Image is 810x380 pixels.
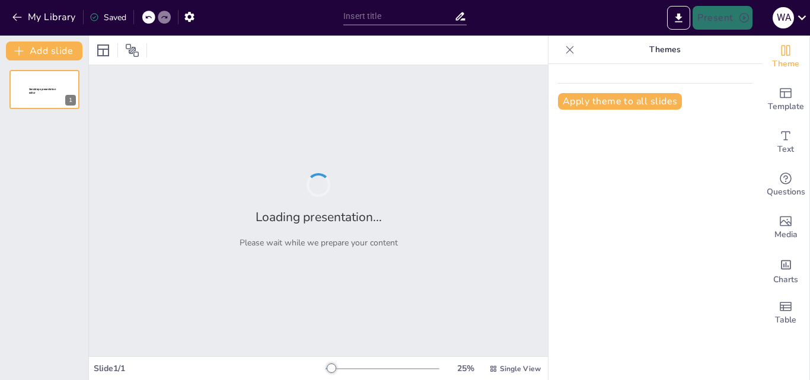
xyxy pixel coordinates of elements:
div: 25 % [451,363,480,374]
div: Add charts and graphs [762,249,809,292]
button: Present [693,6,752,30]
div: Add images, graphics, shapes or video [762,206,809,249]
div: Saved [90,12,126,23]
div: 1 [65,95,76,106]
div: Add text boxes [762,121,809,164]
span: Charts [773,273,798,286]
button: Export to PowerPoint [667,6,690,30]
span: Theme [772,58,799,71]
p: Please wait while we prepare your content [240,237,398,248]
div: Get real-time input from your audience [762,164,809,206]
div: 1 [9,70,79,109]
span: Text [777,143,794,156]
span: Sendsteps presentation editor [29,88,56,94]
button: W A [773,6,794,30]
h2: Loading presentation... [256,209,382,225]
div: Add ready made slides [762,78,809,121]
button: Apply theme to all slides [558,93,682,110]
div: Layout [94,41,113,60]
span: Media [774,228,798,241]
span: Table [775,314,796,327]
button: My Library [9,8,81,27]
button: Add slide [6,41,82,60]
span: Single View [500,364,541,373]
div: Change the overall theme [762,36,809,78]
input: Insert title [343,8,454,25]
span: Questions [767,186,805,199]
div: Add a table [762,292,809,334]
div: W A [773,7,794,28]
span: Template [768,100,804,113]
div: Slide 1 / 1 [94,363,326,374]
span: Position [125,43,139,58]
p: Themes [579,36,750,64]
